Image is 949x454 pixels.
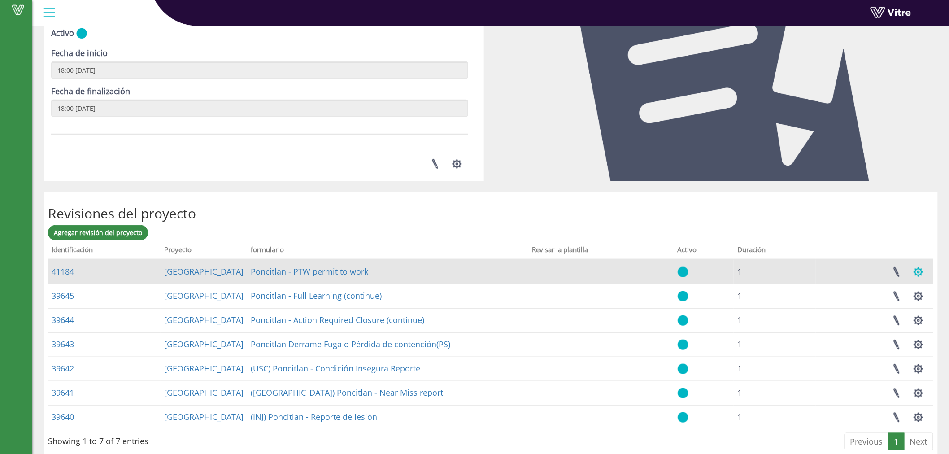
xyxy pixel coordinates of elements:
a: (USC) Poncitlan - Condición Insegura Reporte [251,363,420,374]
a: Poncitlan - PTW permit to work [251,266,368,277]
a: [GEOGRAPHIC_DATA] [164,411,244,422]
a: Previous [845,433,889,451]
th: formulario [247,243,529,260]
a: 41184 [52,266,74,277]
td: 1 [734,332,815,357]
img: yes [678,388,688,399]
label: Fecha de inicio [51,48,108,59]
a: [GEOGRAPHIC_DATA] [164,266,244,277]
a: Agregar revisión del proyecto [48,225,148,240]
a: Next [904,433,933,451]
a: [GEOGRAPHIC_DATA] [164,290,244,301]
th: Duración [734,243,815,260]
td: 1 [734,260,815,284]
a: [GEOGRAPHIC_DATA] [164,314,244,325]
th: Identificación [48,243,161,260]
a: 39641 [52,387,74,398]
a: 39644 [52,314,74,325]
a: 1 [888,433,905,451]
img: yes [678,339,688,350]
img: yes [76,28,87,39]
a: 39640 [52,411,74,422]
a: Poncitlan - Full Learning (continue) [251,290,382,301]
label: Activo [51,27,74,39]
td: 1 [734,405,815,429]
a: 39642 [52,363,74,374]
a: [GEOGRAPHIC_DATA] [164,387,244,398]
th: Proyecto [161,243,247,260]
a: 39645 [52,290,74,301]
td: 1 [734,308,815,332]
td: 1 [734,284,815,308]
a: [GEOGRAPHIC_DATA] [164,363,244,374]
img: yes [678,266,688,278]
td: 1 [734,381,815,405]
div: Showing 1 to 7 of 7 entries [48,432,148,447]
span: Agregar revisión del proyecto [54,228,142,237]
a: Poncitlan - Action Required Closure (continue) [251,314,424,325]
a: (INJ) Poncitlan - Reporte de lesión [251,411,377,422]
h2: Revisiones del proyecto [48,206,933,221]
a: 39643 [52,339,74,349]
a: [GEOGRAPHIC_DATA] [164,339,244,349]
a: Poncitlan Derrame Fuga o Pérdida de contención(PS) [251,339,450,349]
img: yes [678,412,688,423]
a: ([GEOGRAPHIC_DATA]) Poncitlan - Near Miss report [251,387,443,398]
img: yes [678,291,688,302]
th: Activo [674,243,734,260]
img: yes [678,363,688,375]
td: 1 [734,357,815,381]
th: Revisar la plantilla [528,243,674,260]
label: Fecha de finalización [51,86,130,97]
img: yes [678,315,688,326]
